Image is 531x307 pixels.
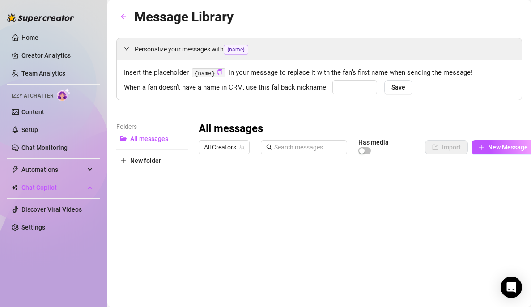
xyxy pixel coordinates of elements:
a: Team Analytics [21,70,65,77]
a: Setup [21,126,38,133]
button: Import [425,140,468,154]
span: Izzy AI Chatter [12,92,53,100]
span: Save [391,84,405,91]
a: Home [21,34,38,41]
button: Save [384,80,412,94]
a: Content [21,108,44,115]
span: Automations [21,162,85,177]
button: All messages [116,132,188,146]
img: Chat Copilot [12,184,17,191]
span: Insert the placeholder in your message to replace it with the fan’s first name when sending the m... [124,68,514,78]
span: arrow-left [120,13,127,20]
span: plus [478,144,484,150]
input: Search messages [274,142,342,152]
span: Chat Copilot [21,180,85,195]
span: plus [120,158,127,164]
div: Personalize your messages with{name} [117,38,522,60]
article: Message Library [134,6,234,27]
span: {name} [224,45,248,55]
span: Personalize your messages with [135,44,514,55]
article: Folders [116,122,188,132]
a: Creator Analytics [21,48,93,63]
div: Open Intercom Messenger [501,277,522,298]
span: All Creators [204,141,244,154]
span: copy [217,69,223,75]
code: {name} [192,68,225,78]
a: Discover Viral Videos [21,206,82,213]
span: search [266,144,272,150]
img: logo-BBDzfeDw.svg [7,13,74,22]
span: All messages [130,135,168,142]
button: Click to Copy [217,69,223,76]
a: Settings [21,224,45,231]
img: AI Chatter [57,88,71,101]
span: folder-open [120,136,127,142]
span: New folder [130,157,161,164]
button: New folder [116,153,188,168]
a: Chat Monitoring [21,144,68,151]
article: Has media [358,140,389,145]
h3: All messages [199,122,263,136]
span: expanded [124,46,129,51]
span: New Message [488,144,528,151]
span: When a fan doesn’t have a name in CRM, use this fallback nickname: [124,82,328,93]
span: thunderbolt [12,166,19,173]
span: team [239,145,245,150]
